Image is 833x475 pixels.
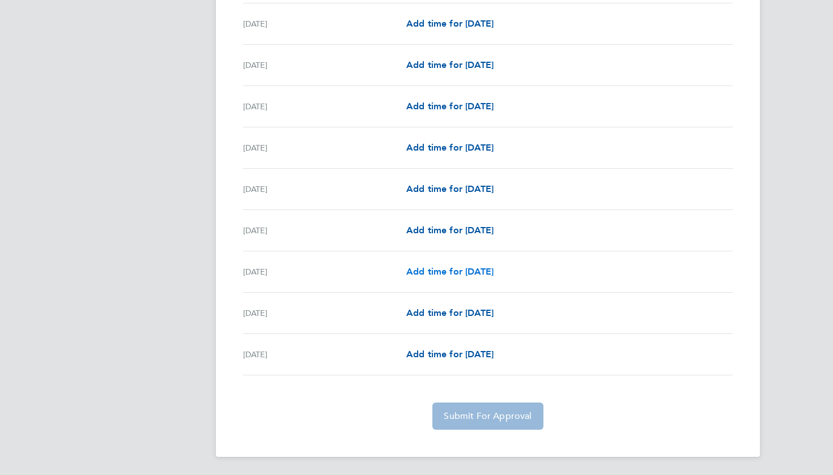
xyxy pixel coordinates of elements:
span: Add time for [DATE] [406,59,494,70]
span: Add time for [DATE] [406,225,494,236]
div: [DATE] [243,58,406,72]
a: Add time for [DATE] [406,306,494,320]
a: Add time for [DATE] [406,348,494,361]
span: Add time for [DATE] [406,266,494,277]
div: [DATE] [243,265,406,279]
div: [DATE] [243,17,406,31]
a: Add time for [DATE] [406,100,494,113]
a: Add time for [DATE] [406,265,494,279]
span: Add time for [DATE] [406,349,494,360]
span: Add time for [DATE] [406,142,494,153]
div: [DATE] [243,141,406,155]
div: [DATE] [243,306,406,320]
div: [DATE] [243,224,406,237]
span: Add time for [DATE] [406,307,494,318]
span: Add time for [DATE] [406,183,494,194]
a: Add time for [DATE] [406,17,494,31]
span: Add time for [DATE] [406,101,494,112]
a: Add time for [DATE] [406,224,494,237]
div: [DATE] [243,100,406,113]
a: Add time for [DATE] [406,141,494,155]
span: Add time for [DATE] [406,18,494,29]
div: [DATE] [243,182,406,196]
a: Add time for [DATE] [406,182,494,196]
a: Add time for [DATE] [406,58,494,72]
div: [DATE] [243,348,406,361]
